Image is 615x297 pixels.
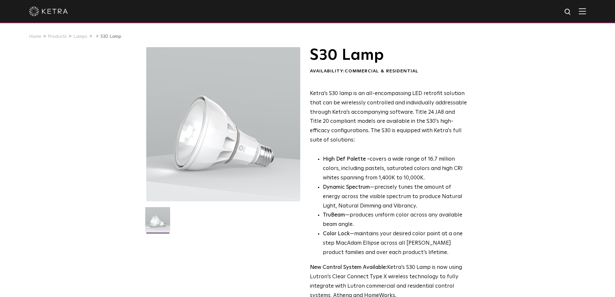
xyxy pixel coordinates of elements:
img: ketra-logo-2019-white [29,6,68,16]
span: Commercial & Residential [345,69,418,73]
img: search icon [564,8,572,16]
strong: TruBeam [323,212,345,218]
span: Ketra’s S30 lamp is an all-encompassing LED retrofit solution that can be wirelessly controlled a... [310,91,467,143]
a: Home [29,34,41,39]
img: S30-Lamp-Edison-2021-Web-Square [145,207,170,237]
div: Availability: [310,68,467,75]
strong: Dynamic Spectrum [323,185,370,190]
h1: S30 Lamp [310,47,467,63]
li: —maintains your desired color point at a one step MacAdam Ellipse across all [PERSON_NAME] produc... [323,229,467,258]
li: —precisely tunes the amount of energy across the visible spectrum to produce Natural Light, Natur... [323,183,467,211]
img: Hamburger%20Nav.svg [579,8,586,14]
p: covers a wide range of 16.7 million colors, including pastels, saturated colors and high CRI whit... [323,155,467,183]
a: Products [48,34,67,39]
li: —produces uniform color across any available beam angle. [323,211,467,229]
strong: High Def Palette - [323,156,370,162]
strong: Color Lock [323,231,350,237]
strong: New Control System Available: [310,265,387,270]
a: Lamps [73,34,87,39]
a: S30 Lamp [100,34,121,39]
